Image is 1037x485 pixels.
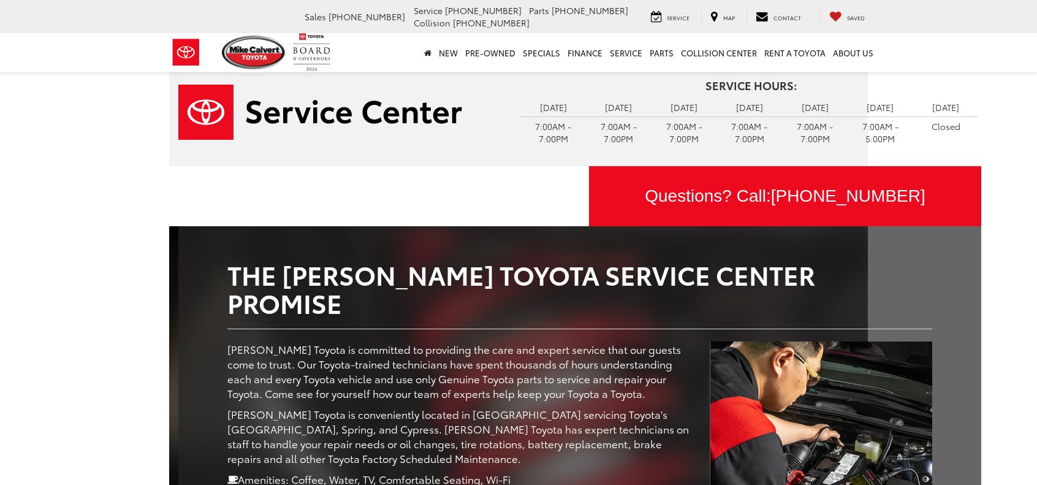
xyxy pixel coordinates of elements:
img: Service Center | Mike Calvert Toyota in Houston TX [178,85,462,140]
td: 7:00AM - 7:00PM [717,116,783,148]
span: Sales [305,10,326,23]
span: [PHONE_NUMBER] [552,4,628,17]
td: [DATE] [717,98,783,116]
a: Rent a Toyota [761,33,829,72]
td: 7:00AM - 7:00PM [651,116,717,148]
a: Parts [646,33,677,72]
span: [PHONE_NUMBER] [445,4,522,17]
span: Service [667,13,689,21]
td: Closed [913,116,979,136]
a: Pre-Owned [462,33,519,72]
span: Map [723,13,735,21]
span: [PHONE_NUMBER] [771,186,925,205]
span: Parts [529,4,549,17]
td: [DATE] [913,98,979,116]
a: Finance [564,33,606,72]
img: Toyota [163,32,209,72]
td: 7:00AM - 7:00PM [586,116,651,148]
a: Service Center | Mike Calvert Toyota in Houston TX [178,85,502,140]
a: Questions? Call:[PHONE_NUMBER] [589,166,981,226]
span: Saved [847,13,865,21]
a: New [435,33,462,72]
td: 7:00AM - 7:00PM [520,116,586,148]
a: Service [606,33,646,72]
td: 7:00AM - 5:00PM [848,116,913,148]
a: Contact [746,10,810,24]
td: [DATE] [651,98,717,116]
td: [DATE] [520,98,586,116]
td: [DATE] [782,98,848,116]
a: Service [642,10,699,24]
a: Home [420,33,435,72]
span: Collision [414,17,450,29]
span: [PHONE_NUMBER] [453,17,530,29]
h4: Service Hours: [520,80,981,92]
p: [PERSON_NAME] Toyota is committed to providing the care and expert service that our guests come t... [227,342,691,400]
td: [DATE] [586,98,651,116]
span: [PHONE_NUMBER] [329,10,405,23]
a: About Us [829,33,877,72]
a: Map [701,10,744,24]
a: Collision Center [677,33,761,72]
a: Specials [519,33,564,72]
img: Mike Calvert Toyota [222,36,287,69]
h2: The [PERSON_NAME] Toyota Service Center Promise [227,260,932,316]
td: [DATE] [848,98,913,116]
span: Contact [773,13,801,21]
p: [PERSON_NAME] Toyota is conveniently located in [GEOGRAPHIC_DATA] servicing Toyota's [GEOGRAPHIC_... [227,407,691,465]
span: Service [414,4,443,17]
a: My Saved Vehicles [820,10,874,24]
td: 7:00AM - 7:00PM [782,116,848,148]
div: Questions? Call: [589,166,981,226]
